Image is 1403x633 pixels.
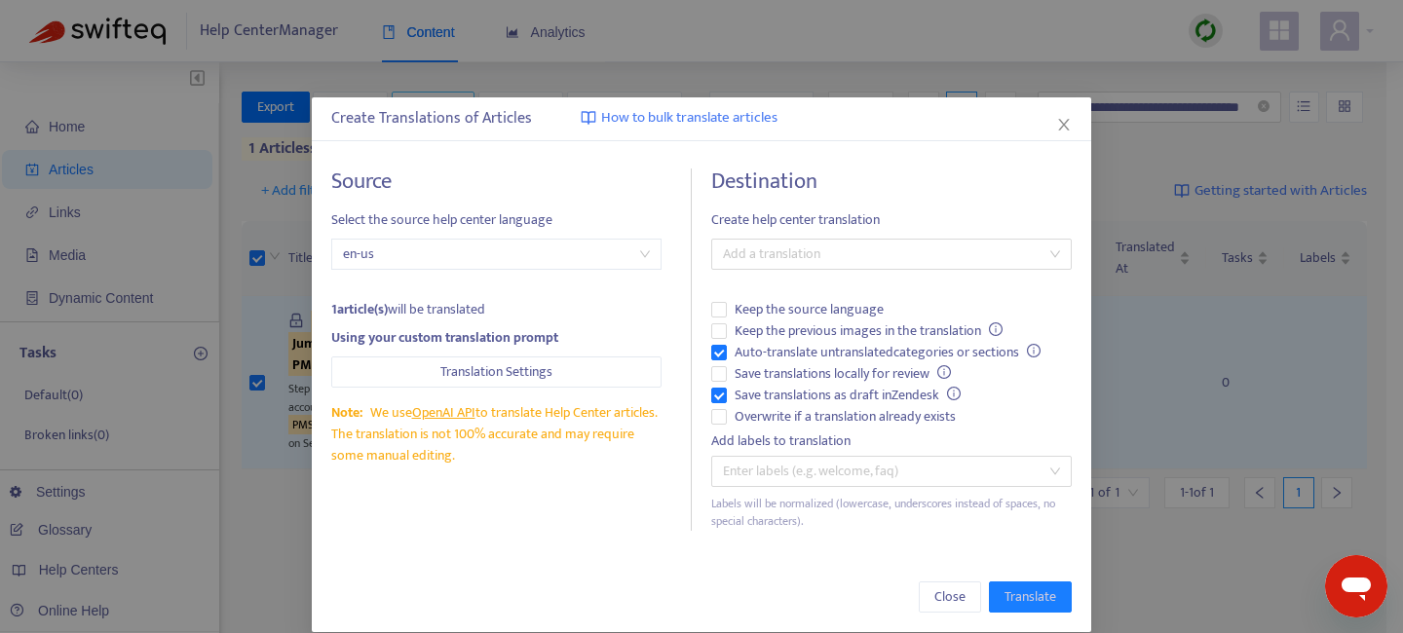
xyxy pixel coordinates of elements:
[331,327,662,349] div: Using your custom translation prompt
[331,209,662,231] span: Select the source help center language
[581,110,596,126] img: image-link
[331,402,662,466] div: We use to translate Help Center articles. The translation is not 100% accurate and may require so...
[581,107,777,130] a: How to bulk translate articles
[727,385,968,406] span: Save translations as draft in Zendesk
[711,168,1072,195] h4: Destination
[331,107,1072,130] div: Create Translations of Articles
[440,361,552,383] span: Translation Settings
[989,322,1003,336] span: info-circle
[1056,117,1072,132] span: close
[1325,555,1387,617] iframe: Button to launch messaging window
[331,168,662,195] h4: Source
[727,363,959,385] span: Save translations locally for review
[711,495,1072,532] div: Labels will be normalized (lowercase, underscores instead of spaces, no special characters).
[937,365,951,379] span: info-circle
[919,581,981,613] button: Close
[727,342,1048,363] span: Auto-translate untranslated categories or sections
[989,581,1072,613] button: Translate
[331,401,362,424] span: Note:
[331,298,388,320] strong: 1 article(s)
[331,299,662,320] div: will be translated
[727,320,1010,342] span: Keep the previous images in the translation
[331,356,662,388] button: Translation Settings
[711,430,1072,452] div: Add labels to translation
[343,240,650,269] span: en-us
[412,401,475,424] a: OpenAI API
[947,387,961,400] span: info-circle
[1053,114,1075,135] button: Close
[1027,344,1041,357] span: info-circle
[711,209,1072,231] span: Create help center translation
[601,107,777,130] span: How to bulk translate articles
[727,299,891,320] span: Keep the source language
[934,586,966,608] span: Close
[727,406,964,428] span: Overwrite if a translation already exists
